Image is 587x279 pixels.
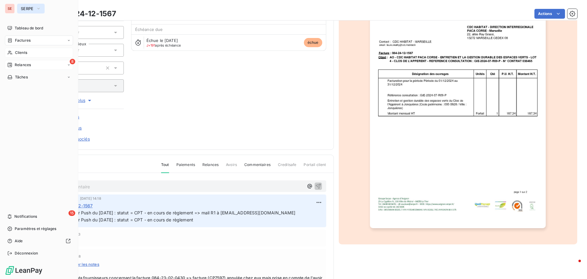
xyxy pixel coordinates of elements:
[15,25,43,31] span: Tableau de bord
[41,210,295,222] span: Consultation fichier Push du [DATE] : statut = CPT - en cours de règlement => mail R1 à [EMAIL_AD...
[566,258,581,273] iframe: Intercom live chat
[68,210,75,216] span: 15
[15,62,31,68] span: Relances
[15,50,27,55] span: Clients
[64,262,99,267] span: Masquer les notes
[21,6,34,11] span: SERPE
[5,236,73,246] a: Aide
[161,162,169,173] span: Tout
[202,162,219,172] span: Relances
[534,9,565,19] button: Actions
[70,59,75,64] span: 8
[135,27,163,32] span: Échéance due
[244,162,271,172] span: Commentaires
[15,38,31,43] span: Factures
[80,197,101,200] span: [DATE] 14:18
[176,162,195,172] span: Paiements
[14,214,37,219] span: Notifications
[146,38,178,43] span: Échue le [DATE]
[68,97,93,104] span: Voir plus
[15,238,23,244] span: Aide
[5,4,15,13] div: SE
[37,97,124,104] button: Voir plus
[5,266,43,275] img: Logo LeanPay
[15,74,28,80] span: Tâches
[39,269,324,273] span: Notes :
[226,162,237,172] span: Avoirs
[146,43,155,47] span: J+191
[15,251,38,256] span: Déconnexion
[146,43,181,47] span: après échéance
[304,38,322,47] span: échue
[278,162,297,172] span: Creditsafe
[57,8,116,19] h3: 084-24-12-1567
[15,226,56,232] span: Paramètres et réglages
[304,162,326,172] span: Portail client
